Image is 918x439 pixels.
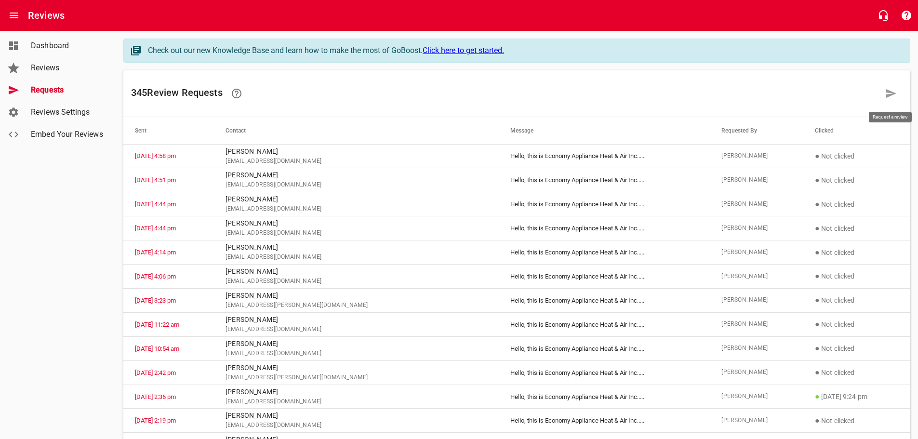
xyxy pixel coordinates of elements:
span: [PERSON_NAME] [721,224,792,233]
span: ● [815,344,820,353]
a: [DATE] 4:51 pm [135,176,176,184]
td: Hello, this is Economy Appliance Heat & Air Inc.. ... [499,265,710,289]
span: [PERSON_NAME] [721,200,792,209]
span: Requests [31,84,104,96]
span: ● [815,319,820,329]
a: [DATE] 2:19 pm [135,417,176,424]
th: Clicked [803,117,910,144]
p: Not clicked [815,223,899,234]
p: Not clicked [815,415,899,426]
a: Click here to get started. [423,46,504,55]
span: ● [815,416,820,425]
span: [PERSON_NAME] [721,368,792,377]
span: [EMAIL_ADDRESS][DOMAIN_NAME] [226,180,487,190]
p: [DATE] 9:24 pm [815,391,899,402]
p: [PERSON_NAME] [226,266,487,277]
a: [DATE] 4:06 pm [135,273,176,280]
p: [PERSON_NAME] [226,315,487,325]
td: Hello, this is Economy Appliance Heat & Air Inc.. ... [499,385,710,409]
a: Learn how requesting reviews can improve your online presence [225,82,248,105]
a: [DATE] 2:42 pm [135,369,176,376]
th: Sent [123,117,214,144]
p: [PERSON_NAME] [226,218,487,228]
span: ● [815,151,820,160]
p: Not clicked [815,199,899,210]
p: [PERSON_NAME] [226,242,487,253]
p: Not clicked [815,294,899,306]
span: ● [815,224,820,233]
a: [DATE] 2:36 pm [135,393,176,400]
h6: 345 Review Request s [131,82,879,105]
span: [EMAIL_ADDRESS][DOMAIN_NAME] [226,157,487,166]
a: [DATE] 4:44 pm [135,225,176,232]
p: [PERSON_NAME] [226,170,487,180]
span: ● [815,368,820,377]
p: [PERSON_NAME] [226,339,487,349]
span: [PERSON_NAME] [721,151,792,161]
th: Requested By [710,117,803,144]
p: Not clicked [815,247,899,258]
p: [PERSON_NAME] [226,291,487,301]
p: Not clicked [815,343,899,354]
td: Hello, this is Economy Appliance Heat & Air Inc.. ... [499,336,710,360]
span: [PERSON_NAME] [721,344,792,353]
span: [EMAIL_ADDRESS][DOMAIN_NAME] [226,204,487,214]
td: Hello, this is Economy Appliance Heat & Air Inc.. ... [499,240,710,265]
span: [EMAIL_ADDRESS][DOMAIN_NAME] [226,253,487,262]
span: [PERSON_NAME] [721,248,792,257]
span: [PERSON_NAME] [721,319,792,329]
span: ● [815,248,820,257]
span: [EMAIL_ADDRESS][DOMAIN_NAME] [226,277,487,286]
p: Not clicked [815,174,899,186]
span: [EMAIL_ADDRESS][DOMAIN_NAME] [226,228,487,238]
p: Not clicked [815,270,899,282]
span: [EMAIL_ADDRESS][DOMAIN_NAME] [226,349,487,359]
span: [PERSON_NAME] [721,416,792,426]
button: Live Chat [872,4,895,27]
span: ● [815,392,820,401]
span: [EMAIL_ADDRESS][PERSON_NAME][DOMAIN_NAME] [226,373,487,383]
span: ● [815,295,820,305]
h6: Reviews [28,8,65,23]
span: Reviews [31,62,104,74]
span: ● [815,271,820,280]
td: Hello, this is Economy Appliance Heat & Air Inc.. ... [499,312,710,336]
p: [PERSON_NAME] [226,387,487,397]
td: Hello, this is Economy Appliance Heat & Air Inc.. ... [499,192,710,216]
p: [PERSON_NAME] [226,146,487,157]
th: Contact [214,117,499,144]
td: Hello, this is Economy Appliance Heat & Air Inc.. ... [499,144,710,168]
a: [DATE] 4:58 pm [135,152,176,160]
td: Hello, this is Economy Appliance Heat & Air Inc.. ... [499,360,710,385]
span: [PERSON_NAME] [721,175,792,185]
p: [PERSON_NAME] [226,363,487,373]
td: Hello, this is Economy Appliance Heat & Air Inc.. ... [499,168,710,192]
a: [DATE] 3:23 pm [135,297,176,304]
td: Hello, this is Economy Appliance Heat & Air Inc.. ... [499,409,710,433]
p: Not clicked [815,319,899,330]
p: [PERSON_NAME] [226,194,487,204]
span: [EMAIL_ADDRESS][PERSON_NAME][DOMAIN_NAME] [226,301,487,310]
span: [EMAIL_ADDRESS][DOMAIN_NAME] [226,397,487,407]
span: [EMAIL_ADDRESS][DOMAIN_NAME] [226,421,487,430]
div: Check out our new Knowledge Base and learn how to make the most of GoBoost. [148,45,900,56]
span: ● [815,200,820,209]
span: Reviews Settings [31,106,104,118]
td: Hello, this is Economy Appliance Heat & Air Inc.. ... [499,288,710,312]
span: [PERSON_NAME] [721,272,792,281]
p: Not clicked [815,150,899,162]
button: Support Portal [895,4,918,27]
a: [DATE] 10:54 am [135,345,179,352]
button: Open drawer [2,4,26,27]
span: Dashboard [31,40,104,52]
th: Message [499,117,710,144]
p: [PERSON_NAME] [226,411,487,421]
td: Hello, this is Economy Appliance Heat & Air Inc.. ... [499,216,710,240]
a: [DATE] 4:44 pm [135,200,176,208]
span: [PERSON_NAME] [721,392,792,401]
span: ● [815,175,820,185]
p: Not clicked [815,367,899,378]
a: [DATE] 11:22 am [135,321,179,328]
span: [EMAIL_ADDRESS][DOMAIN_NAME] [226,325,487,334]
span: [PERSON_NAME] [721,295,792,305]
